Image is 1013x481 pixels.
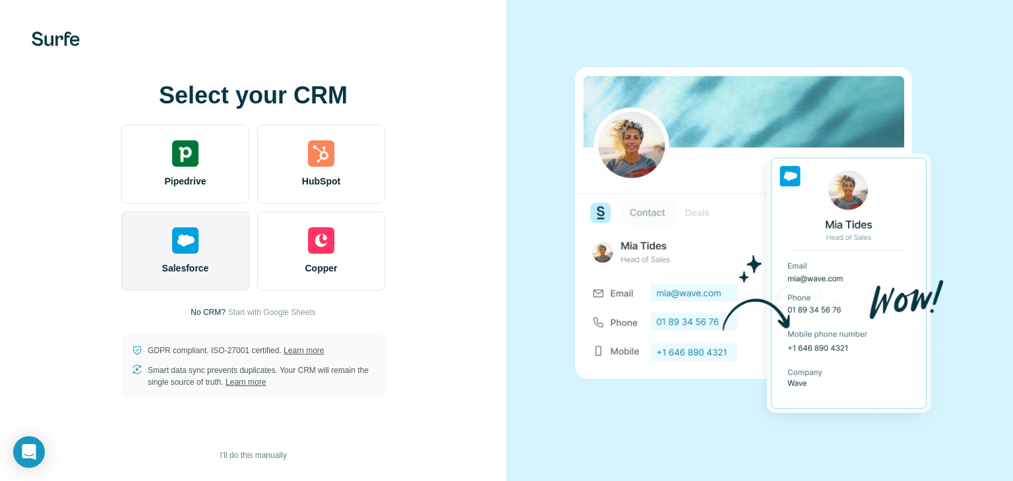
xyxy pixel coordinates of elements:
[164,175,206,188] span: Pipedrive
[308,227,334,254] img: copper's logo
[121,82,385,109] h1: Select your CRM
[284,346,324,355] a: Learn more
[172,140,199,167] img: pipedrive's logo
[148,364,375,388] p: Smart data sync prevents duplicates. Your CRM will remain the single source of truth.
[32,32,80,46] img: Surfe's logo
[172,227,199,254] img: salesforce's logo
[302,175,340,188] span: HubSpot
[308,140,334,167] img: hubspot's logo
[220,449,286,461] span: I’ll do this manually
[226,378,266,387] a: Learn more
[191,306,226,318] p: No CRM?
[148,345,324,356] p: GDPR compliant. ISO-27001 certified.
[13,436,45,468] div: Open Intercom Messenger
[305,262,338,275] span: Copper
[210,445,295,465] button: I’ll do this manually
[575,45,944,436] img: SALESFORCE image
[228,306,316,318] button: Start with Google Sheets
[162,262,209,275] span: Salesforce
